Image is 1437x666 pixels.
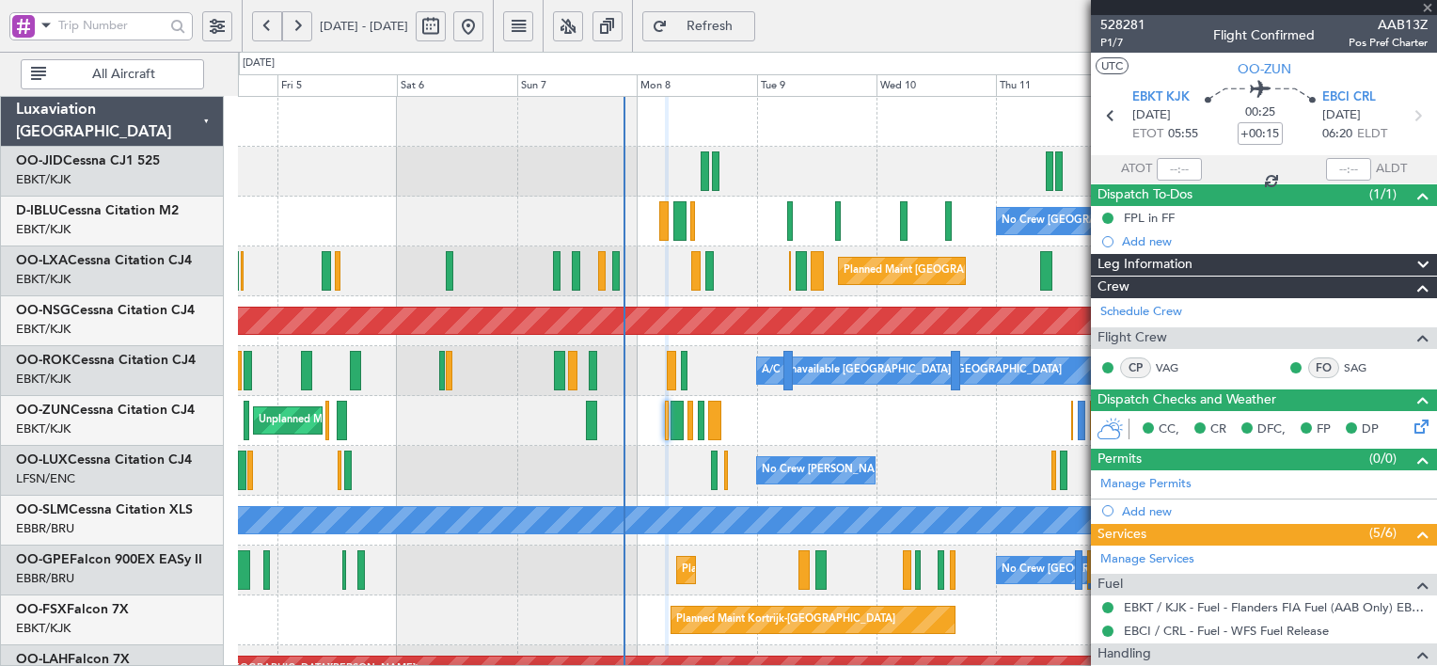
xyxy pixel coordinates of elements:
span: OO-LAH [16,653,68,666]
div: A/C Unavailable [GEOGRAPHIC_DATA]-[GEOGRAPHIC_DATA] [762,357,1062,385]
span: ALDT [1376,160,1407,179]
span: Pos Pref Charter [1349,35,1428,51]
div: Mon 8 [637,74,756,97]
div: Planned Maint Kortrijk-[GEOGRAPHIC_DATA] [676,606,895,634]
span: CR [1210,420,1226,439]
span: 06:20 [1322,125,1352,144]
div: [DATE] [243,55,275,71]
span: OO-GPE [16,553,70,566]
a: EBKT/KJK [16,321,71,338]
a: OO-ZUNCessna Citation CJ4 [16,404,195,417]
a: OO-JIDCessna CJ1 525 [16,154,160,167]
input: Trip Number [58,11,165,40]
a: EBBR/BRU [16,570,74,587]
span: Refresh [671,20,749,33]
div: Planned Maint [GEOGRAPHIC_DATA] ([GEOGRAPHIC_DATA] National) [682,556,1022,584]
span: Fuel [1097,574,1123,595]
a: Manage Services [1100,550,1194,569]
span: OO-JID [16,154,63,167]
div: Tue 9 [757,74,876,97]
div: Unplanned Maint [GEOGRAPHIC_DATA] ([GEOGRAPHIC_DATA]) [259,406,568,435]
span: OO-LUX [16,453,68,467]
div: Sun 7 [517,74,637,97]
a: EBKT/KJK [16,221,71,238]
a: OO-LAHFalcon 7X [16,653,130,666]
div: Add new [1122,503,1428,519]
span: ELDT [1357,125,1387,144]
a: EBCI / CRL - Fuel - WFS Fuel Release [1124,623,1329,639]
div: FO [1308,357,1339,378]
span: 00:25 [1245,103,1275,122]
a: OO-SLMCessna Citation XLS [16,503,193,516]
span: (0/0) [1369,449,1397,468]
a: D-IBLUCessna Citation M2 [16,204,179,217]
span: All Aircraft [50,68,197,81]
span: Handling [1097,643,1151,665]
span: ATOT [1121,160,1152,179]
span: Flight Crew [1097,327,1167,349]
div: Planned Maint [GEOGRAPHIC_DATA] ([GEOGRAPHIC_DATA] National) [844,257,1184,285]
a: SAG [1344,359,1386,376]
a: OO-ROKCessna Citation CJ4 [16,354,196,367]
div: CP [1120,357,1151,378]
span: (5/6) [1369,523,1397,543]
a: OO-LUXCessna Citation CJ4 [16,453,192,467]
span: EBKT KJK [1132,88,1190,107]
span: OO-FSX [16,603,67,616]
a: EBKT/KJK [16,371,71,388]
a: VAG [1156,359,1198,376]
span: Crew [1097,277,1129,298]
a: EBBR/BRU [16,520,74,537]
a: EBKT/KJK [16,620,71,637]
span: OO-LXA [16,254,68,267]
span: Services [1097,524,1146,546]
a: OO-GPEFalcon 900EX EASy II [16,553,202,566]
span: (1/1) [1369,184,1397,204]
a: LFSN/ENC [16,470,75,487]
button: Refresh [642,11,755,41]
span: AAB13Z [1349,15,1428,35]
div: No Crew [PERSON_NAME] ([PERSON_NAME]) [762,456,987,484]
a: Schedule Crew [1100,303,1182,322]
span: Dispatch To-Dos [1097,184,1192,206]
span: EBCI CRL [1322,88,1376,107]
div: Fri 5 [277,74,397,97]
div: Add new [1122,233,1428,249]
span: Leg Information [1097,254,1192,276]
span: [DATE] [1132,106,1171,125]
span: OO-NSG [16,304,71,317]
a: EBKT/KJK [16,420,71,437]
span: FP [1317,420,1331,439]
span: Dispatch Checks and Weather [1097,389,1276,411]
span: 528281 [1100,15,1145,35]
a: OO-LXACessna Citation CJ4 [16,254,192,267]
span: CC, [1159,420,1179,439]
span: [DATE] [1322,106,1361,125]
span: P1/7 [1100,35,1145,51]
a: EBKT/KJK [16,171,71,188]
span: [DATE] - [DATE] [320,18,408,35]
span: OO-ZUN [1238,59,1291,79]
button: All Aircraft [21,59,204,89]
a: EBKT/KJK [16,271,71,288]
span: ETOT [1132,125,1163,144]
div: No Crew [GEOGRAPHIC_DATA] ([GEOGRAPHIC_DATA] National) [1002,207,1317,235]
div: Sat 6 [397,74,516,97]
span: OO-ZUN [16,404,71,417]
div: FPL in FF [1124,210,1175,226]
a: OO-NSGCessna Citation CJ4 [16,304,195,317]
span: D-IBLU [16,204,58,217]
span: DFC, [1257,420,1286,439]
div: Thu 11 [996,74,1115,97]
span: 05:55 [1168,125,1198,144]
span: OO-SLM [16,503,69,516]
span: OO-ROK [16,354,71,367]
div: No Crew [GEOGRAPHIC_DATA] ([GEOGRAPHIC_DATA] National) [1002,556,1317,584]
a: OO-FSXFalcon 7X [16,603,129,616]
a: Manage Permits [1100,475,1192,494]
div: Wed 10 [876,74,996,97]
div: Flight Confirmed [1213,25,1315,45]
span: Permits [1097,449,1142,470]
span: DP [1362,420,1379,439]
button: UTC [1096,57,1129,74]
